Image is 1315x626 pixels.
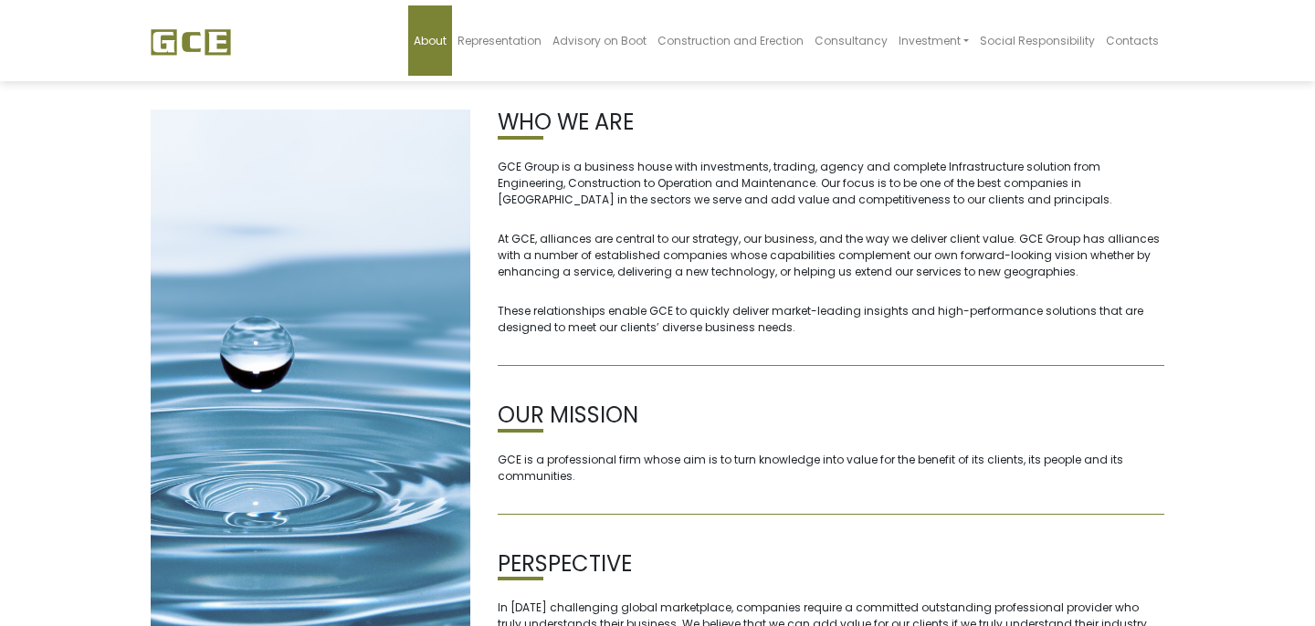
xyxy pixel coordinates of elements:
p: GCE Group is a business house with investments, trading, agency and complete Infrastructure solut... [498,159,1164,208]
a: Advisory on Boot [547,5,652,76]
span: Construction and Erection [657,33,804,48]
span: Investment [899,33,961,48]
span: Advisory on Boot [552,33,647,48]
span: Representation [458,33,542,48]
p: These relationships enable GCE to quickly deliver market-leading insights and high-performance so... [498,303,1164,336]
h2: PERSPECTIVE [498,551,1164,578]
a: About [408,5,452,76]
a: Contacts [1100,5,1164,76]
a: Social Responsibility [974,5,1100,76]
p: At GCE, alliances are central to our strategy, our business, and the way we deliver client value.... [498,231,1164,280]
span: Consultancy [815,33,888,48]
span: Contacts [1106,33,1159,48]
img: GCE Group [151,28,231,56]
a: Consultancy [809,5,893,76]
span: About [414,33,447,48]
span: Social Responsibility [980,33,1095,48]
h2: WHO WE ARE [498,110,1164,136]
a: Representation [452,5,547,76]
h2: OUR MISSION [498,402,1164,429]
p: GCE is a professional firm whose aim is to turn knowledge into value for the benefit of its clien... [498,452,1164,485]
a: Investment [893,5,974,76]
a: Construction and Erection [652,5,809,76]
